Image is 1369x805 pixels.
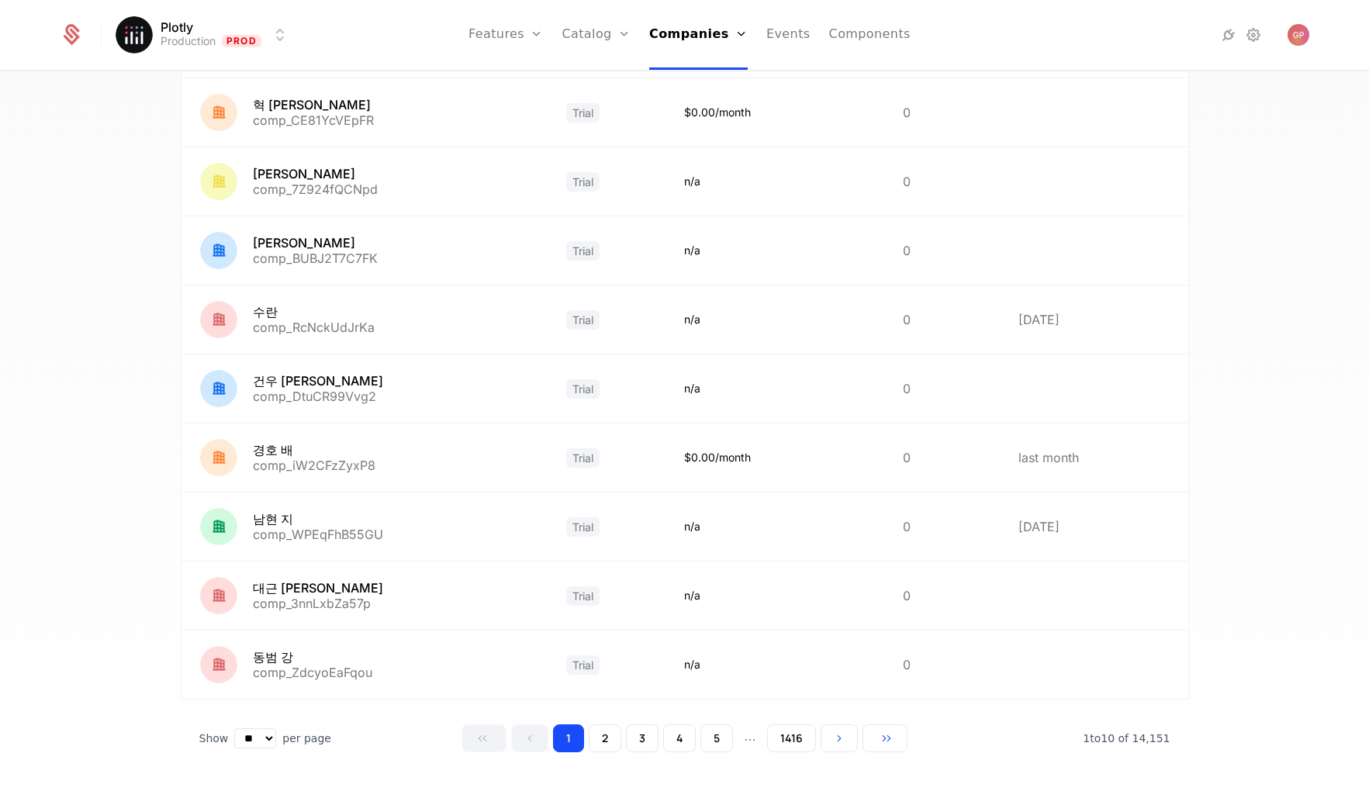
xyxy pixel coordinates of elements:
[1083,732,1132,745] span: 1 to 10 of
[511,724,548,752] button: Go to previous page
[120,18,289,52] button: Select environment
[1083,732,1170,745] span: 14,151
[738,724,762,752] span: ...
[161,33,216,49] div: Production
[462,724,907,752] div: Page navigation
[589,724,621,752] button: Go to page 2
[663,724,696,752] button: Go to page 4
[626,724,659,752] button: Go to page 3
[1219,26,1238,44] a: Integrations
[222,35,261,47] span: Prod
[821,724,858,752] button: Go to next page
[553,724,584,752] button: Go to page 1
[199,731,229,746] span: Show
[767,724,816,752] button: Go to page 1416
[161,21,193,33] span: Plotly
[462,724,506,752] button: Go to first page
[116,16,153,54] img: Plotly
[863,724,907,752] button: Go to last page
[282,731,331,746] span: per page
[1288,24,1309,46] button: Open user button
[1244,26,1263,44] a: Settings
[700,724,733,752] button: Go to page 5
[234,728,276,748] select: Select page size
[181,724,1189,752] div: Table pagination
[1288,24,1309,46] img: Gregory Paciga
